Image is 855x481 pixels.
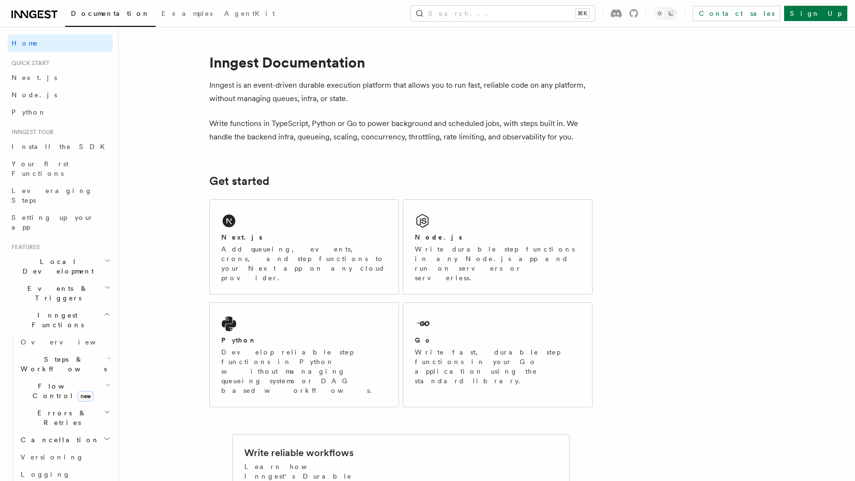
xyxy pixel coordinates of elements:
button: Errors & Retries [17,404,113,431]
p: Develop reliable step functions in Python without managing queueing systems or DAG based workflows. [221,347,387,395]
a: Next.js [8,69,113,86]
h2: Write reliable workflows [244,446,353,459]
a: AgentKit [218,3,281,26]
button: Local Development [8,253,113,280]
a: Contact sales [693,6,780,21]
span: Setting up your app [11,214,94,231]
p: Inngest is an event-driven durable execution platform that allows you to run fast, reliable code ... [209,79,593,105]
a: Node.jsWrite durable step functions in any Node.js app and run on servers or serverless. [403,199,593,295]
a: Documentation [65,3,156,27]
span: Examples [161,10,213,17]
span: Local Development [8,257,104,276]
button: Search...⌘K [411,6,595,21]
p: Write fast, durable step functions in your Go application using the standard library. [415,347,581,386]
a: Home [8,34,113,52]
button: Flow Controlnew [17,378,113,404]
span: Events & Triggers [8,284,104,303]
a: Next.jsAdd queueing, events, crons, and step functions to your Next app on any cloud provider. [209,199,399,295]
span: AgentKit [224,10,275,17]
span: Documentation [71,10,150,17]
h2: Node.js [415,232,462,242]
span: Flow Control [17,381,105,401]
span: Inngest Functions [8,310,103,330]
span: new [78,391,93,401]
span: Home [11,38,38,48]
a: Your first Functions [8,155,113,182]
p: Write functions in TypeScript, Python or Go to power background and scheduled jobs, with steps bu... [209,117,593,144]
span: Install the SDK [11,143,111,150]
a: PythonDevelop reliable step functions in Python without managing queueing systems or DAG based wo... [209,302,399,407]
a: Install the SDK [8,138,113,155]
button: Events & Triggers [8,280,113,307]
span: Inngest tour [8,128,54,136]
span: Python [11,108,46,116]
span: Next.js [11,74,57,81]
span: Overview [21,338,119,346]
span: Quick start [8,59,49,67]
a: Leveraging Steps [8,182,113,209]
h1: Inngest Documentation [209,54,593,71]
span: Logging [21,470,70,478]
a: Setting up your app [8,209,113,236]
a: Versioning [17,448,113,466]
span: Errors & Retries [17,408,104,427]
h2: Next.js [221,232,262,242]
span: Steps & Workflows [17,355,107,374]
a: Sign Up [784,6,847,21]
h2: Python [221,335,257,345]
span: Features [8,243,40,251]
button: Inngest Functions [8,307,113,333]
span: Versioning [21,453,84,461]
a: Examples [156,3,218,26]
span: Node.js [11,91,57,99]
button: Steps & Workflows [17,351,113,378]
span: Cancellation [17,435,100,445]
p: Write durable step functions in any Node.js app and run on servers or serverless. [415,244,581,283]
kbd: ⌘K [576,9,589,18]
span: Your first Functions [11,160,68,177]
a: Get started [209,174,269,188]
a: Python [8,103,113,121]
span: Leveraging Steps [11,187,92,204]
p: Add queueing, events, crons, and step functions to your Next app on any cloud provider. [221,244,387,283]
a: Overview [17,333,113,351]
button: Cancellation [17,431,113,448]
button: Toggle dark mode [654,8,677,19]
a: GoWrite fast, durable step functions in your Go application using the standard library. [403,302,593,407]
h2: Go [415,335,432,345]
a: Node.js [8,86,113,103]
